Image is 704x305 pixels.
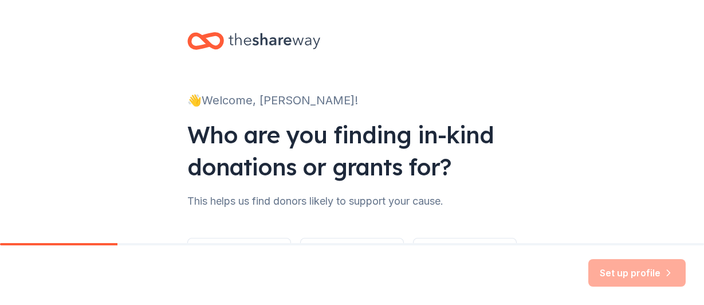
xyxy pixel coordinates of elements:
button: Individual [413,238,517,293]
div: Who are you finding in-kind donations or grants for? [187,119,517,183]
div: 👋 Welcome, [PERSON_NAME]! [187,91,517,110]
div: This helps us find donors likely to support your cause. [187,192,517,210]
button: Nonprofit [187,238,291,293]
button: Other group [300,238,404,293]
